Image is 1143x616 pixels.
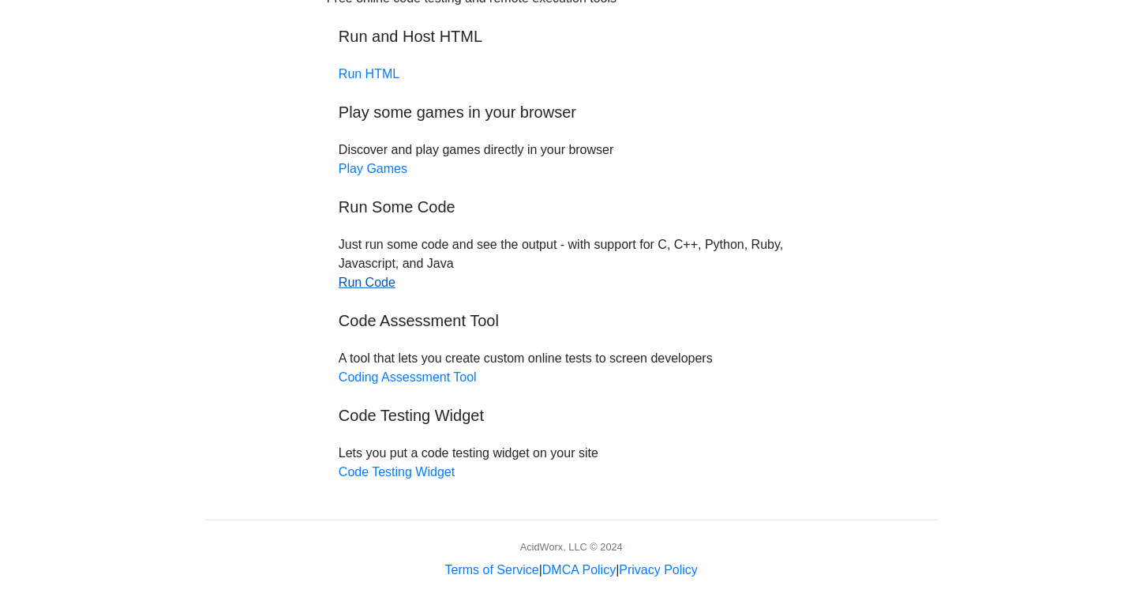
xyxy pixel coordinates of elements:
a: Run Code [339,276,395,289]
h5: Code Testing Widget [339,406,804,425]
a: Code Testing Widget [339,465,455,479]
a: Privacy Policy [620,563,699,577]
h5: Play some games in your browser [339,103,804,122]
a: Coding Assessment Tool [339,370,477,384]
a: Run HTML [339,67,399,81]
a: DMCA Policy [542,563,616,577]
a: Terms of Service [445,563,539,577]
h5: Code Assessment Tool [339,311,804,330]
div: AcidWorx, LLC © 2024 [520,539,623,554]
h5: Run Some Code [339,197,804,216]
a: Play Games [339,162,407,175]
div: | | [445,561,698,580]
h5: Run and Host HTML [339,27,804,46]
